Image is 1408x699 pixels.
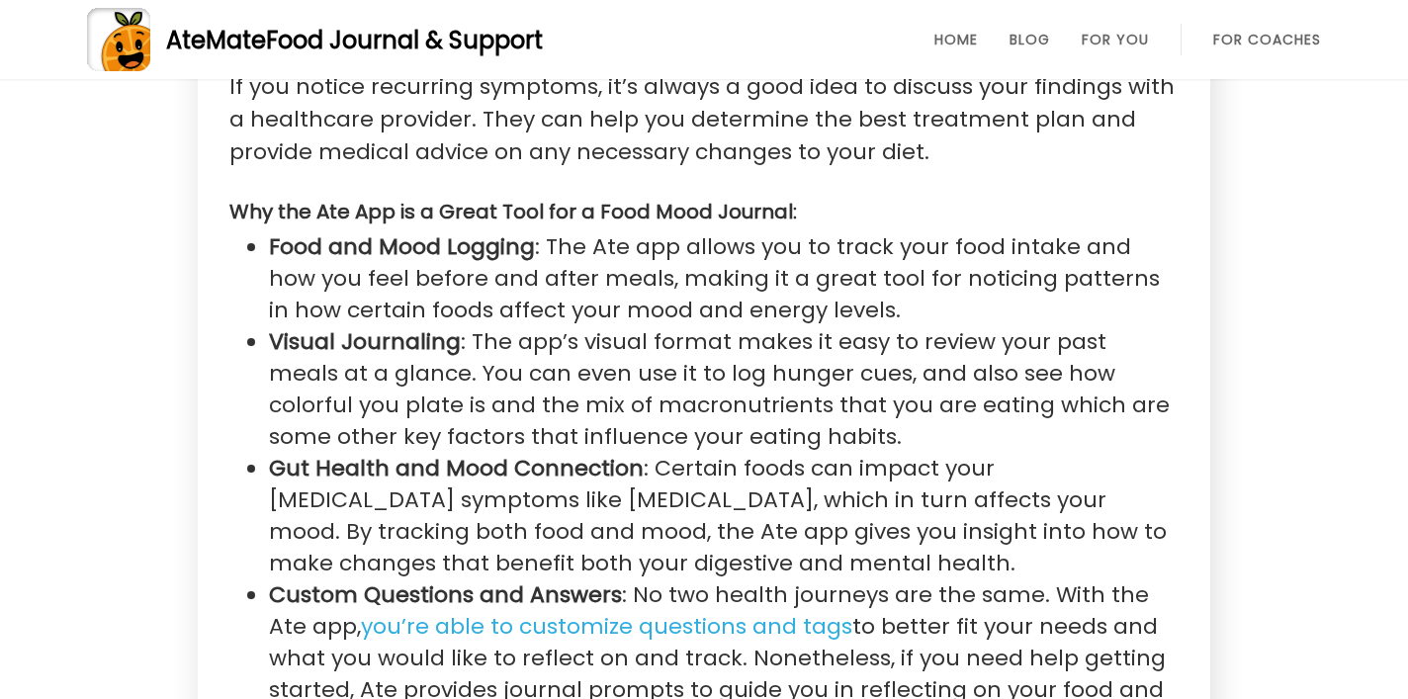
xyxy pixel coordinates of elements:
[229,70,1179,168] p: If you notice recurring symptoms, it’s always a good idea to discuss your findings with a healthc...
[229,198,797,225] strong: Why the Ate App is a Great Tool for a Food Mood Journal:
[934,32,978,47] a: Home
[87,8,1321,71] a: AteMateFood Journal & Support
[361,611,852,643] a: you’re able to customize questions and tags
[269,579,622,610] strong: Custom Questions and Answers
[1010,32,1050,47] a: Blog
[269,231,535,262] strong: Food and Mood Logging
[150,23,543,57] div: AteMate
[269,326,461,357] strong: Visual Journaling
[1082,32,1149,47] a: For You
[269,453,1179,579] li: : Certain foods can impact your [MEDICAL_DATA] symptoms like [MEDICAL_DATA], which in turn affect...
[269,231,1179,326] li: : The Ate app allows you to track your food intake and how you feel before and after meals, makin...
[266,24,543,56] span: Food Journal & Support
[269,453,644,483] strong: Gut Health and Mood Connection
[1213,32,1321,47] a: For Coaches
[269,326,1179,453] li: : The app’s visual format makes it easy to review your past meals at a glance. You can even use i...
